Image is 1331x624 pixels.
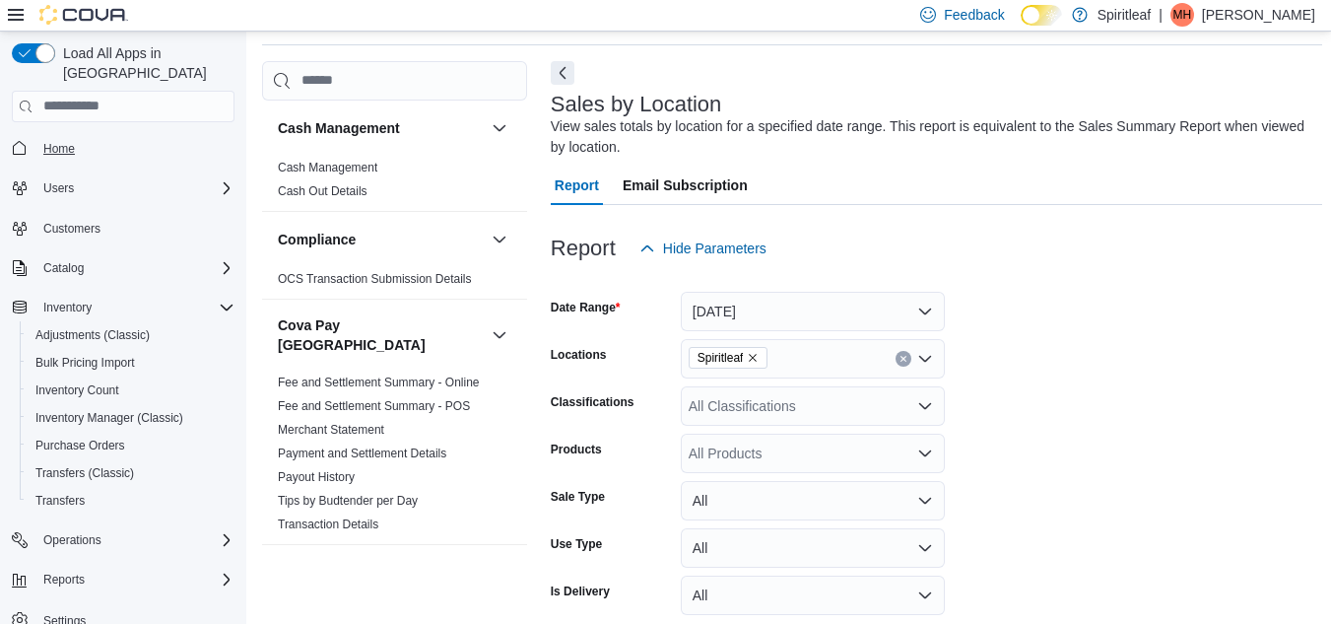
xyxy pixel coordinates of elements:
[28,351,234,375] span: Bulk Pricing Import
[278,315,484,355] button: Cova Pay [GEOGRAPHIC_DATA]
[4,214,242,243] button: Customers
[551,300,621,315] label: Date Range
[4,526,242,554] button: Operations
[278,494,418,508] a: Tips by Budtender per Day
[681,292,945,331] button: [DATE]
[663,239,766,258] span: Hide Parameters
[551,61,574,85] button: Next
[278,447,446,460] a: Payment and Settlement Details
[551,584,610,599] label: Is Delivery
[28,351,143,375] a: Bulk Pricing Import
[4,254,242,282] button: Catalog
[28,461,142,485] a: Transfers (Classic)
[1202,3,1315,27] p: [PERSON_NAME]
[20,487,242,515] button: Transfers
[39,5,128,25] img: Cova
[278,376,480,389] a: Fee and Settlement Summary - Online
[35,438,125,453] span: Purchase Orders
[278,469,355,485] span: Payout History
[1021,5,1062,26] input: Dark Mode
[35,296,234,319] span: Inventory
[28,489,93,513] a: Transfers
[623,166,748,205] span: Email Subscription
[917,446,933,461] button: Open list of options
[551,442,602,457] label: Products
[551,116,1312,158] div: View sales totals by location for a specified date range. This report is equivalent to the Sales ...
[278,399,470,413] a: Fee and Settlement Summary - POS
[278,118,400,138] h3: Cash Management
[278,160,377,175] span: Cash Management
[35,568,234,591] span: Reports
[43,141,75,157] span: Home
[278,517,378,532] span: Transaction Details
[28,323,158,347] a: Adjustments (Classic)
[35,465,134,481] span: Transfers (Classic)
[698,348,744,368] span: Spiritleaf
[35,528,234,552] span: Operations
[555,166,599,205] span: Report
[278,563,342,583] h3: Customer
[35,176,82,200] button: Users
[278,161,377,174] a: Cash Management
[1170,3,1194,27] div: Matthew H
[35,355,135,371] span: Bulk Pricing Import
[35,137,83,161] a: Home
[28,434,234,457] span: Purchase Orders
[28,379,127,402] a: Inventory Count
[43,300,92,315] span: Inventory
[278,230,356,249] h3: Compliance
[278,272,472,286] a: OCS Transaction Submission Details
[551,536,602,552] label: Use Type
[4,174,242,202] button: Users
[278,184,367,198] a: Cash Out Details
[278,423,384,437] a: Merchant Statement
[35,568,93,591] button: Reports
[35,217,108,241] a: Customers
[43,260,84,276] span: Catalog
[1159,3,1163,27] p: |
[43,180,74,196] span: Users
[43,221,100,237] span: Customers
[28,489,234,513] span: Transfers
[20,377,242,404] button: Inventory Count
[278,563,484,583] button: Customer
[35,136,234,161] span: Home
[278,375,480,390] span: Fee and Settlement Summary - Online
[20,349,242,377] button: Bulk Pricing Import
[488,116,511,140] button: Cash Management
[35,410,183,426] span: Inventory Manager (Classic)
[917,351,933,367] button: Open list of options
[35,382,119,398] span: Inventory Count
[944,5,1004,25] span: Feedback
[551,347,607,363] label: Locations
[20,432,242,459] button: Purchase Orders
[551,93,722,116] h3: Sales by Location
[278,118,484,138] button: Cash Management
[488,228,511,251] button: Compliance
[681,528,945,568] button: All
[35,493,85,509] span: Transfers
[4,566,242,593] button: Reports
[28,406,234,430] span: Inventory Manager (Classic)
[28,323,234,347] span: Adjustments (Classic)
[35,256,234,280] span: Catalog
[278,183,367,199] span: Cash Out Details
[747,352,759,364] button: Remove Spiritleaf from selection in this group
[1021,26,1022,27] span: Dark Mode
[1173,3,1192,27] span: MH
[28,406,191,430] a: Inventory Manager (Classic)
[35,216,234,241] span: Customers
[278,493,418,509] span: Tips by Budtender per Day
[632,229,774,268] button: Hide Parameters
[278,470,355,484] a: Payout History
[4,294,242,321] button: Inventory
[681,576,945,615] button: All
[55,43,234,83] span: Load All Apps in [GEOGRAPHIC_DATA]
[278,446,446,461] span: Payment and Settlement Details
[20,404,242,432] button: Inventory Manager (Classic)
[551,489,605,505] label: Sale Type
[1098,3,1151,27] p: Spiritleaf
[278,271,472,287] span: OCS Transaction Submission Details
[551,394,634,410] label: Classifications
[28,379,234,402] span: Inventory Count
